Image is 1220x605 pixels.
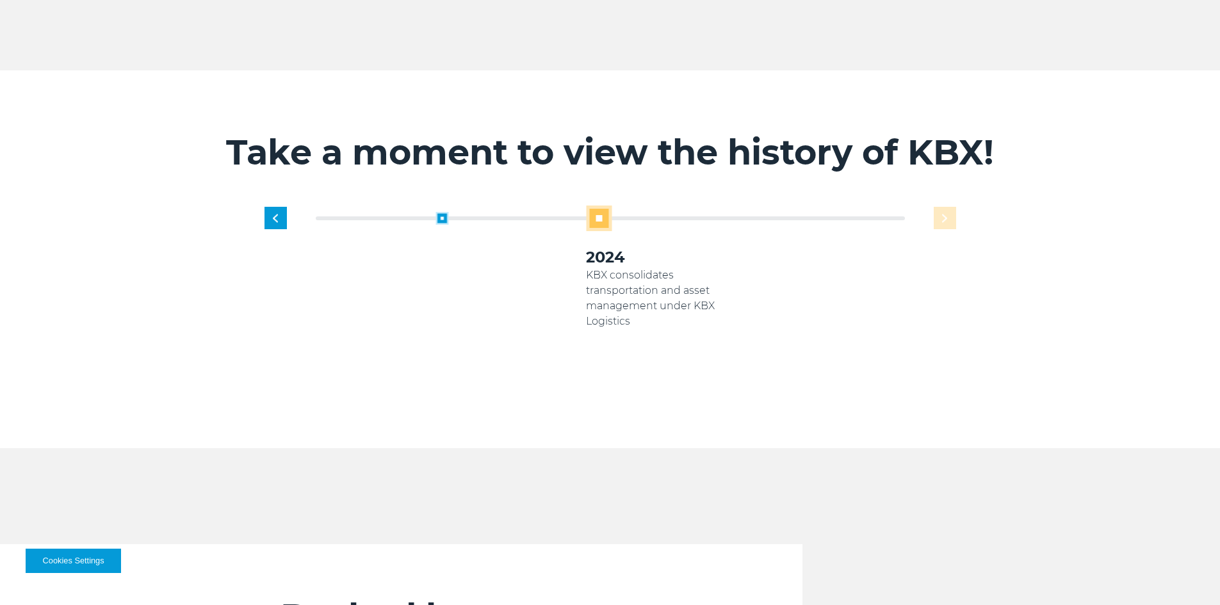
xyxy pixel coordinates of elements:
iframe: Chat Widget [1156,544,1220,605]
button: Cookies Settings [26,549,121,573]
h3: 2024 [586,247,736,268]
h2: Take a moment to view the history of KBX! [216,131,1004,173]
p: KBX consolidates transportation and asset management under KBX Logistics [586,268,736,329]
img: previous slide [273,214,278,222]
div: Previous slide [264,207,287,229]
